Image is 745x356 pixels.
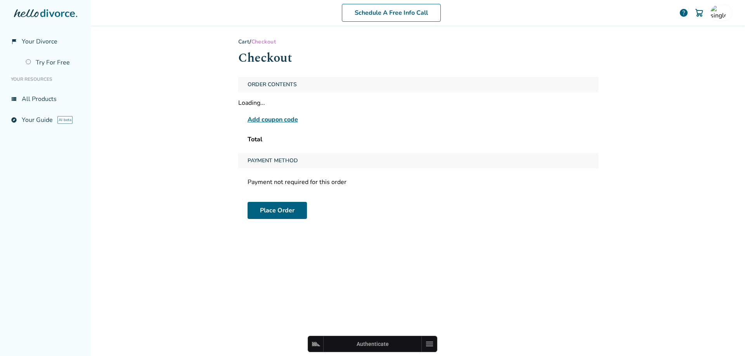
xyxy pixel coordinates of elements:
span: view_list [11,96,17,102]
span: Order Contents [244,77,300,92]
img: singlefileline@hellodivorce.com [710,5,726,21]
span: Checkout [251,38,276,45]
span: Your Divorce [22,37,57,46]
span: Add coupon code [248,115,298,124]
a: Schedule A Free Info Call [342,4,441,22]
a: help [679,8,688,17]
a: view_listAll Products [6,90,85,108]
div: Loading... [238,99,598,107]
h1: Checkout [238,49,598,68]
button: Place Order [248,202,307,219]
span: Total [248,135,262,144]
a: exploreYour GuideAI beta [6,111,85,129]
a: Try For Free [21,54,85,71]
a: Cart [238,38,250,45]
span: Payment Method [244,153,301,168]
span: AI beta [57,116,73,124]
div: / [238,38,598,45]
div: Payment not required for this order [238,175,598,189]
img: Cart [695,8,704,17]
a: flag_2Your Divorce [6,33,85,50]
li: Your Resources [6,71,85,87]
span: flag_2 [11,38,17,45]
span: explore [11,117,17,123]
